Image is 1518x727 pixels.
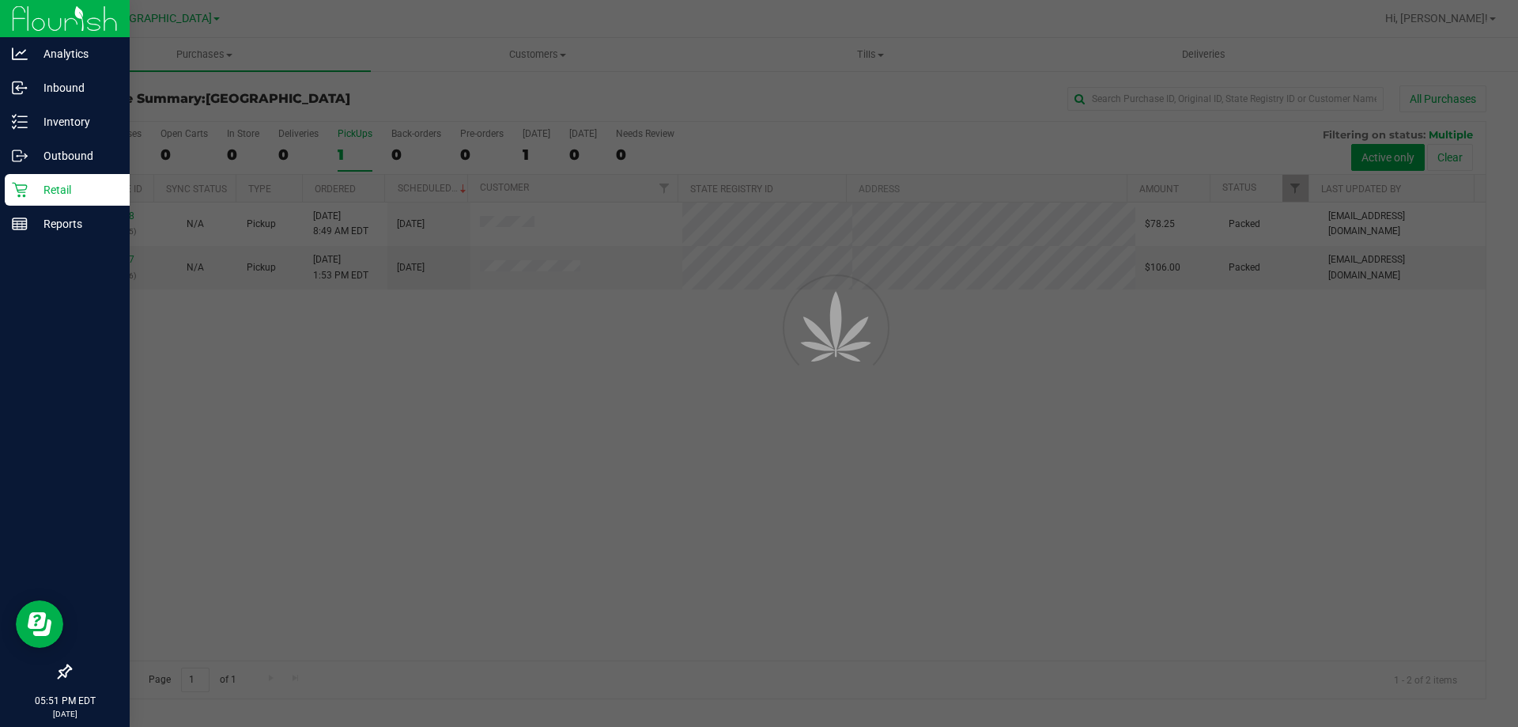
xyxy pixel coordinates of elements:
[12,182,28,198] inline-svg: Retail
[12,114,28,130] inline-svg: Inventory
[28,44,123,63] p: Analytics
[12,148,28,164] inline-svg: Outbound
[7,708,123,720] p: [DATE]
[28,180,123,199] p: Retail
[12,46,28,62] inline-svg: Analytics
[16,600,63,648] iframe: Resource center
[28,112,123,131] p: Inventory
[28,146,123,165] p: Outbound
[7,694,123,708] p: 05:51 PM EDT
[28,214,123,233] p: Reports
[12,216,28,232] inline-svg: Reports
[28,78,123,97] p: Inbound
[12,80,28,96] inline-svg: Inbound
